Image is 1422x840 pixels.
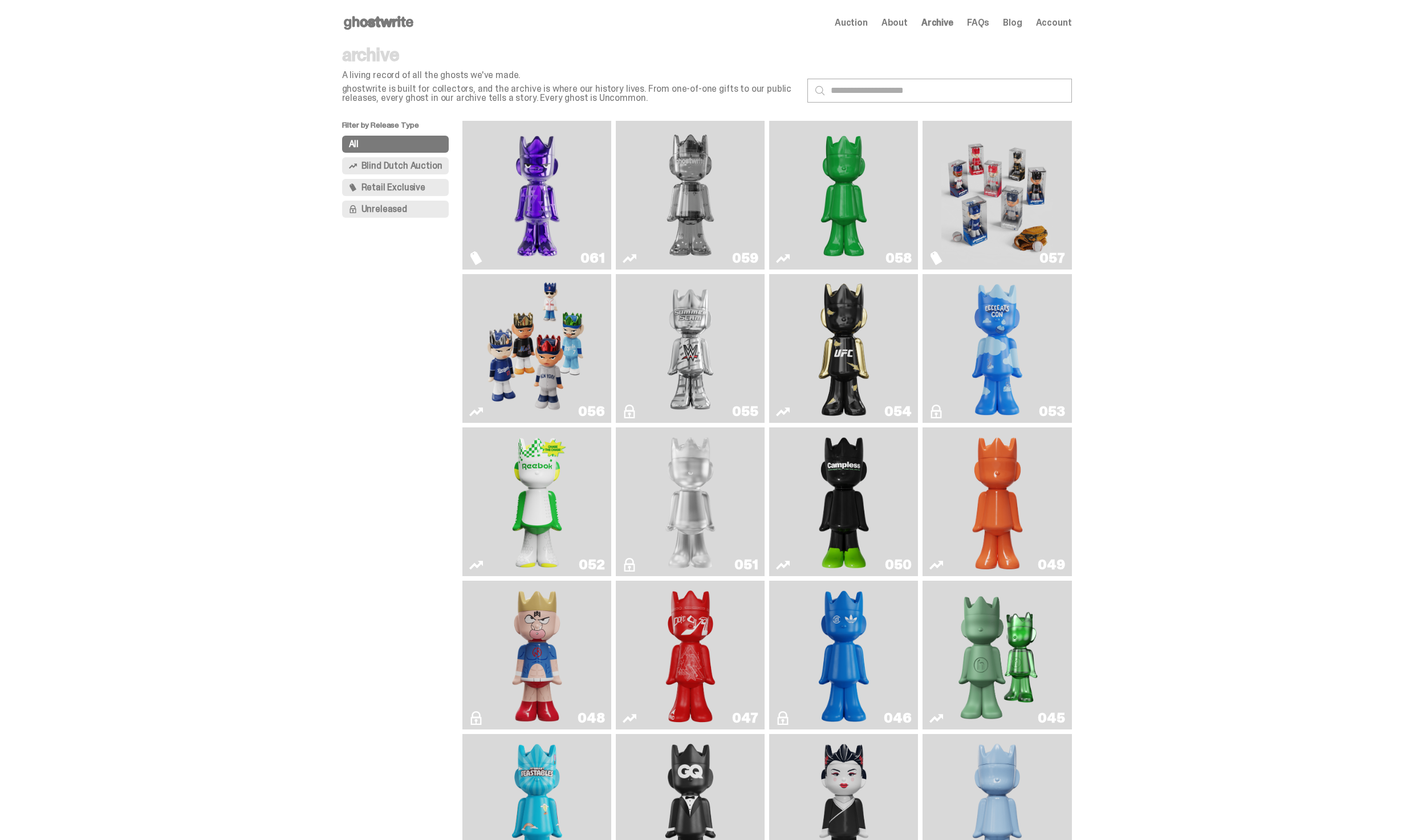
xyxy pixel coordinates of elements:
div: 052 [579,558,604,572]
a: ComplexCon HK [776,585,911,725]
img: Schrödinger's ghost: Sunday Green [788,125,900,265]
a: Game Face (2025) [929,125,1065,265]
a: LLLoyalty [623,432,758,572]
img: LLLoyalty [660,432,721,572]
img: ghooooost [967,279,1027,418]
img: Schrödinger's ghost: Orange Vibe [967,432,1027,572]
div: 059 [732,251,758,265]
div: 056 [578,405,604,418]
div: 046 [884,711,911,725]
img: Skip [660,585,721,725]
a: Skip [623,585,758,725]
a: ghooooost [929,279,1065,418]
img: Court Victory [507,432,567,572]
div: 055 [732,405,758,418]
div: 045 [1038,711,1065,725]
p: A living record of all the ghosts we've made. [342,71,798,80]
span: All [349,140,359,149]
button: Unreleased [342,201,449,218]
p: Filter by Release Type [342,121,463,136]
img: Ruby [814,279,874,418]
img: Campless [814,432,874,572]
p: ghostwrite is built for collectors, and the archive is where our history lives. From one-of-one g... [342,84,798,103]
img: ComplexCon HK [814,585,874,725]
a: Ruby [776,279,911,418]
span: Retail Exclusive [361,183,425,192]
a: Archive [921,18,953,27]
img: Present [949,585,1046,725]
div: 053 [1039,405,1065,418]
span: Blind Dutch Auction [361,161,442,170]
a: Fantasy [469,125,604,265]
a: Kinnikuman [469,585,604,725]
a: Two [623,125,758,265]
img: Kinnikuman [507,585,567,725]
button: All [342,136,449,153]
img: I Was There SummerSlam [635,279,746,418]
span: Unreleased [361,205,407,214]
div: 057 [1039,251,1065,265]
a: Campless [776,432,911,572]
a: About [881,18,908,27]
a: Auction [835,18,868,27]
img: Fantasy [481,125,593,265]
div: 061 [580,251,604,265]
div: 058 [885,251,911,265]
img: Game Face (2025) [481,279,593,418]
div: 051 [734,558,758,572]
img: Game Face (2025) [941,125,1053,265]
a: FAQs [967,18,989,27]
div: 054 [884,405,911,418]
p: archive [342,46,798,64]
a: Present [929,585,1065,725]
div: 049 [1038,558,1065,572]
a: Account [1036,18,1072,27]
a: I Was There SummerSlam [623,279,758,418]
a: Schrödinger's ghost: Sunday Green [776,125,911,265]
a: Schrödinger's ghost: Orange Vibe [929,432,1065,572]
div: 048 [578,711,604,725]
a: Blog [1003,18,1022,27]
button: Blind Dutch Auction [342,157,449,174]
a: Game Face (2025) [469,279,604,418]
div: 047 [732,711,758,725]
a: Court Victory [469,432,604,572]
div: 050 [885,558,911,572]
button: Retail Exclusive [342,179,449,196]
img: Two [635,125,746,265]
